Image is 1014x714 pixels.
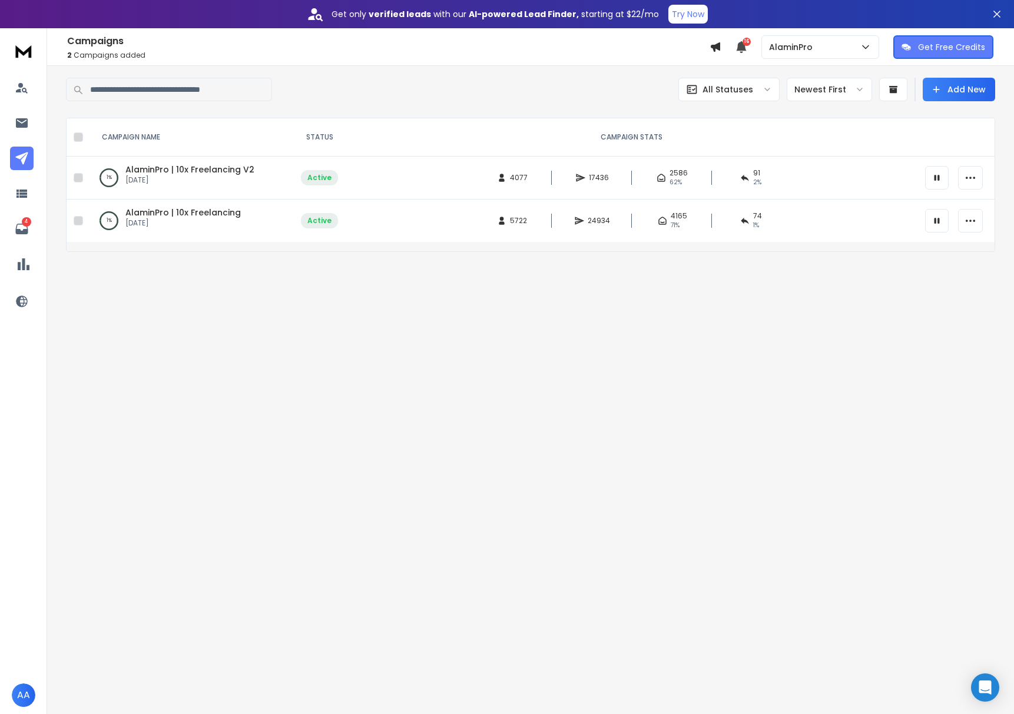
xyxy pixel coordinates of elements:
[107,172,112,184] p: 1 %
[125,207,241,218] a: AlaminPro | 10x Freelancing
[668,5,708,24] button: Try Now
[369,8,431,20] strong: verified leads
[12,683,35,707] button: AA
[125,164,254,175] a: AlaminPro | 10x Freelancing V2
[589,173,609,182] span: 17436
[67,50,72,60] span: 2
[67,51,710,60] p: Campaigns added
[307,216,332,225] div: Active
[671,221,680,230] span: 71 %
[12,40,35,62] img: logo
[332,8,659,20] p: Get only with our starting at $22/mo
[769,41,817,53] p: AlaminPro
[672,8,704,20] p: Try Now
[753,168,760,178] span: 91
[107,215,112,227] p: 1 %
[753,178,761,187] span: 2 %
[753,221,759,230] span: 1 %
[307,173,332,182] div: Active
[971,673,999,702] div: Open Intercom Messenger
[743,38,751,46] span: 16
[10,217,34,241] a: 4
[702,84,753,95] p: All Statuses
[588,216,610,225] span: 24934
[923,78,995,101] button: Add New
[22,217,31,227] p: 4
[125,175,254,185] p: [DATE]
[670,168,688,178] span: 2586
[787,78,872,101] button: Newest First
[671,211,687,221] span: 4165
[753,211,762,221] span: 74
[88,200,294,243] td: 1%AlaminPro | 10x Freelancing[DATE]
[670,178,682,187] span: 62 %
[918,41,985,53] p: Get Free Credits
[510,173,528,182] span: 4077
[469,8,579,20] strong: AI-powered Lead Finder,
[345,118,918,157] th: CAMPAIGN STATS
[125,218,241,228] p: [DATE]
[67,34,710,48] h1: Campaigns
[88,157,294,200] td: 1%AlaminPro | 10x Freelancing V2[DATE]
[294,118,345,157] th: STATUS
[88,118,294,157] th: CAMPAIGN NAME
[510,216,527,225] span: 5722
[893,35,993,59] button: Get Free Credits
